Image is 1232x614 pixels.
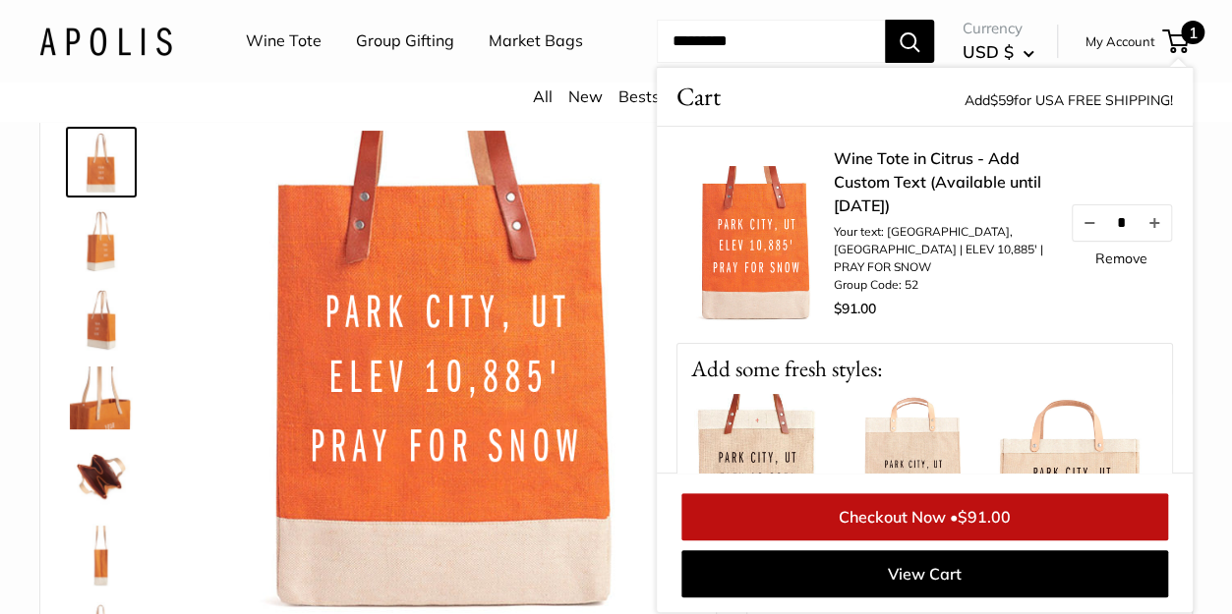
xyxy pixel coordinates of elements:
[70,524,133,586] img: Wine Tote in Citrus
[533,86,553,106] a: All
[676,166,834,323] img: Wine Tote in Citrus
[618,86,699,106] a: Bestsellers
[834,223,1050,276] li: Your text: [GEOGRAPHIC_DATA], [GEOGRAPHIC_DATA] | ELEV 10,885' | PRAY FOR SNOW
[39,27,172,55] img: Apolis
[1164,29,1189,53] a: 1
[66,363,137,433] a: Wine Tote in Citrus
[1085,29,1155,53] a: My Account
[70,445,133,508] img: Wine Tote in Citrus
[1181,21,1204,44] span: 1
[66,520,137,590] a: Wine Tote in Citrus
[1106,214,1138,231] input: Quantity
[66,441,137,512] a: Wine Tote in Citrus
[66,127,137,197] a: Wine Tote in Citrus
[676,78,721,116] span: Cart
[1095,251,1147,265] a: Remove
[681,550,1168,597] a: View Cart
[677,344,1172,394] p: Add some fresh styles:
[834,300,876,317] span: $91.00
[963,41,1014,62] span: USD $
[66,205,137,276] a: Wine Tote in Citrus
[70,209,133,272] img: Wine Tote in Citrus
[70,288,133,351] img: Wine Tote in Citrus
[66,284,137,355] a: Wine Tote in Citrus
[834,146,1050,217] a: Wine Tote in Citrus - Add Custom Text (Available until [DATE])
[70,366,133,429] img: Wine Tote in Citrus
[834,276,1050,294] li: Group Code: 52
[681,493,1168,540] a: Checkout Now •$91.00
[990,91,1014,109] span: $59
[489,27,583,56] a: Market Bags
[16,539,210,598] iframe: Sign Up via Text for Offers
[958,507,1011,527] span: $91.00
[1073,205,1106,241] button: Decrease quantity by 1
[965,91,1173,109] span: Add for USA FREE SHIPPING!
[1138,205,1171,241] button: Increase quantity by 1
[657,20,885,63] input: Search...
[246,27,322,56] a: Wine Tote
[963,15,1034,42] span: Currency
[70,131,133,194] img: Wine Tote in Citrus
[356,27,454,56] a: Group Gifting
[963,36,1034,68] button: USD $
[568,86,603,106] a: New
[885,20,934,63] button: Search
